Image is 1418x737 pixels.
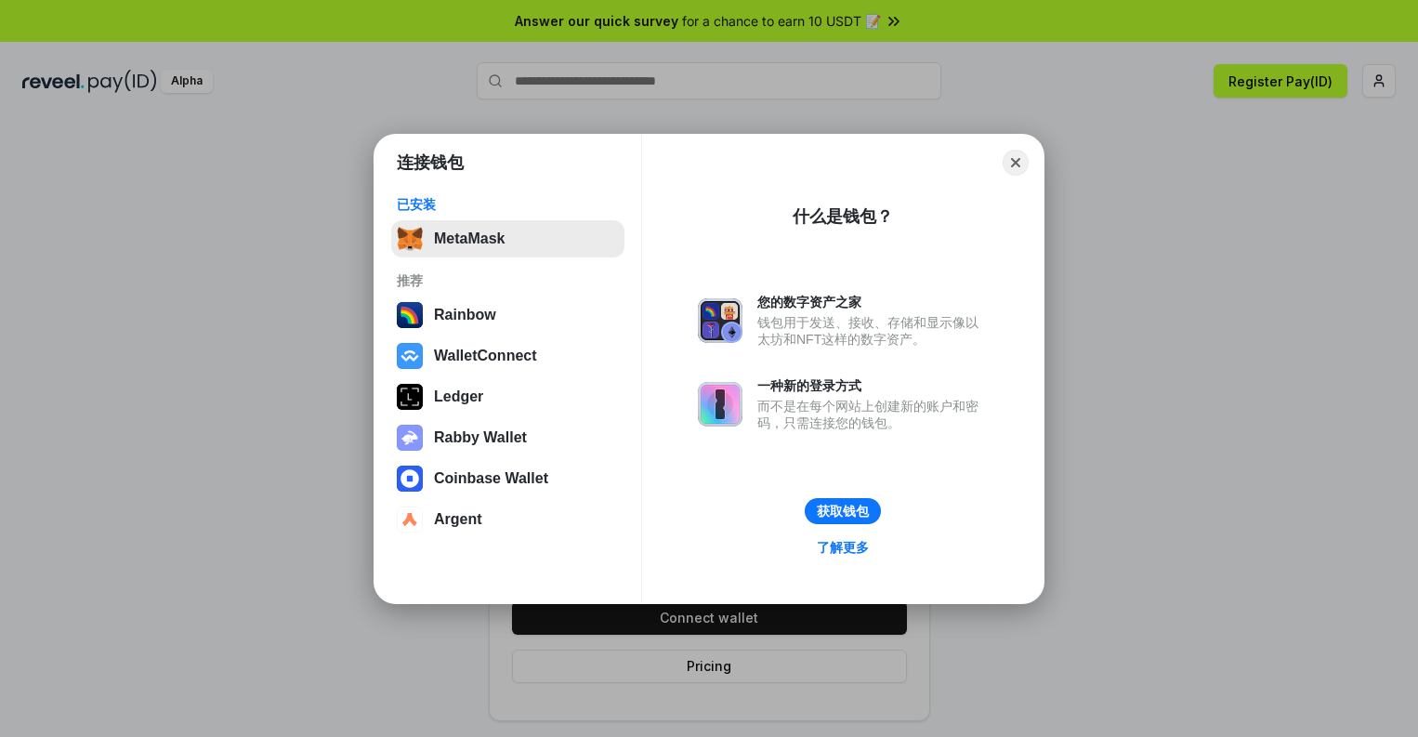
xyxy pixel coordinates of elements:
button: MetaMask [391,220,624,257]
div: 一种新的登录方式 [757,377,988,394]
button: Ledger [391,378,624,415]
img: svg+xml,%3Csvg%20width%3D%2228%22%20height%3D%2228%22%20viewBox%3D%220%200%2028%2028%22%20fill%3D... [397,466,423,492]
img: svg+xml,%3Csvg%20fill%3D%22none%22%20height%3D%2233%22%20viewBox%3D%220%200%2035%2033%22%20width%... [397,226,423,252]
img: svg+xml,%3Csvg%20xmlns%3D%22http%3A%2F%2Fwww.w3.org%2F2000%2Fsvg%22%20fill%3D%22none%22%20viewBox... [698,298,742,343]
div: 已安装 [397,196,619,213]
div: Coinbase Wallet [434,470,548,487]
img: svg+xml,%3Csvg%20width%3D%2228%22%20height%3D%2228%22%20viewBox%3D%220%200%2028%2028%22%20fill%3D... [397,507,423,533]
img: svg+xml,%3Csvg%20xmlns%3D%22http%3A%2F%2Fwww.w3.org%2F2000%2Fsvg%22%20width%3D%2228%22%20height%3... [397,384,423,410]
button: WalletConnect [391,337,624,375]
div: 您的数字资产之家 [757,294,988,310]
a: 了解更多 [806,535,880,559]
button: Argent [391,501,624,538]
div: Rainbow [434,307,496,323]
div: 了解更多 [817,539,869,556]
div: WalletConnect [434,348,537,364]
h1: 连接钱包 [397,151,464,174]
div: 什么是钱包？ [793,205,893,228]
button: Rabby Wallet [391,419,624,456]
div: 钱包用于发送、接收、存储和显示像以太坊和NFT这样的数字资产。 [757,314,988,348]
div: MetaMask [434,230,505,247]
img: svg+xml,%3Csvg%20width%3D%22120%22%20height%3D%22120%22%20viewBox%3D%220%200%20120%20120%22%20fil... [397,302,423,328]
img: svg+xml,%3Csvg%20xmlns%3D%22http%3A%2F%2Fwww.w3.org%2F2000%2Fsvg%22%20fill%3D%22none%22%20viewBox... [397,425,423,451]
div: 而不是在每个网站上创建新的账户和密码，只需连接您的钱包。 [757,398,988,431]
img: svg+xml,%3Csvg%20width%3D%2228%22%20height%3D%2228%22%20viewBox%3D%220%200%2028%2028%22%20fill%3D... [397,343,423,369]
button: 获取钱包 [805,498,881,524]
button: Close [1003,150,1029,176]
div: Argent [434,511,482,528]
button: Coinbase Wallet [391,460,624,497]
div: Ledger [434,388,483,405]
img: svg+xml,%3Csvg%20xmlns%3D%22http%3A%2F%2Fwww.w3.org%2F2000%2Fsvg%22%20fill%3D%22none%22%20viewBox... [698,382,742,427]
div: 推荐 [397,272,619,289]
div: 获取钱包 [817,503,869,520]
button: Rainbow [391,296,624,334]
div: Rabby Wallet [434,429,527,446]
